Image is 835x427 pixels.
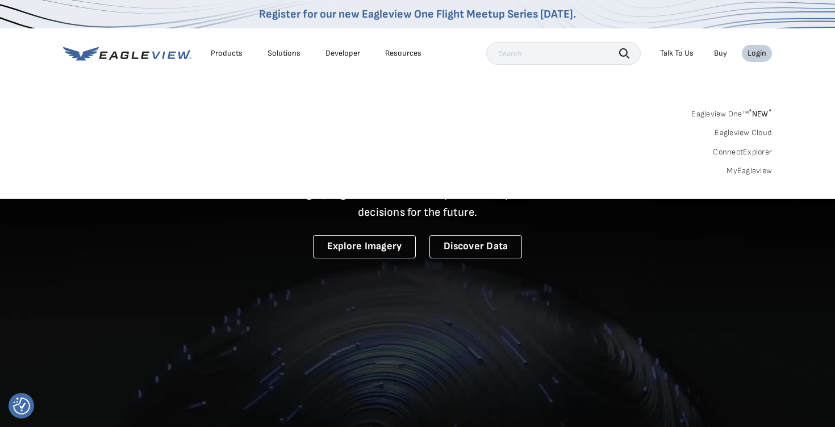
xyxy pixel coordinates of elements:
[313,235,416,258] a: Explore Imagery
[749,109,772,119] span: NEW
[691,106,772,119] a: Eagleview One™*NEW*
[385,48,421,58] div: Resources
[486,42,641,65] input: Search
[429,235,522,258] a: Discover Data
[268,48,300,58] div: Solutions
[13,397,30,415] button: Consent Preferences
[713,147,772,157] a: ConnectExplorer
[660,48,694,58] div: Talk To Us
[325,48,360,58] a: Developer
[715,128,772,138] a: Eagleview Cloud
[727,166,772,176] a: MyEagleview
[13,397,30,415] img: Revisit consent button
[211,48,243,58] div: Products
[714,48,727,58] a: Buy
[259,7,576,21] a: Register for our new Eagleview One Flight Meetup Series [DATE].
[748,48,766,58] div: Login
